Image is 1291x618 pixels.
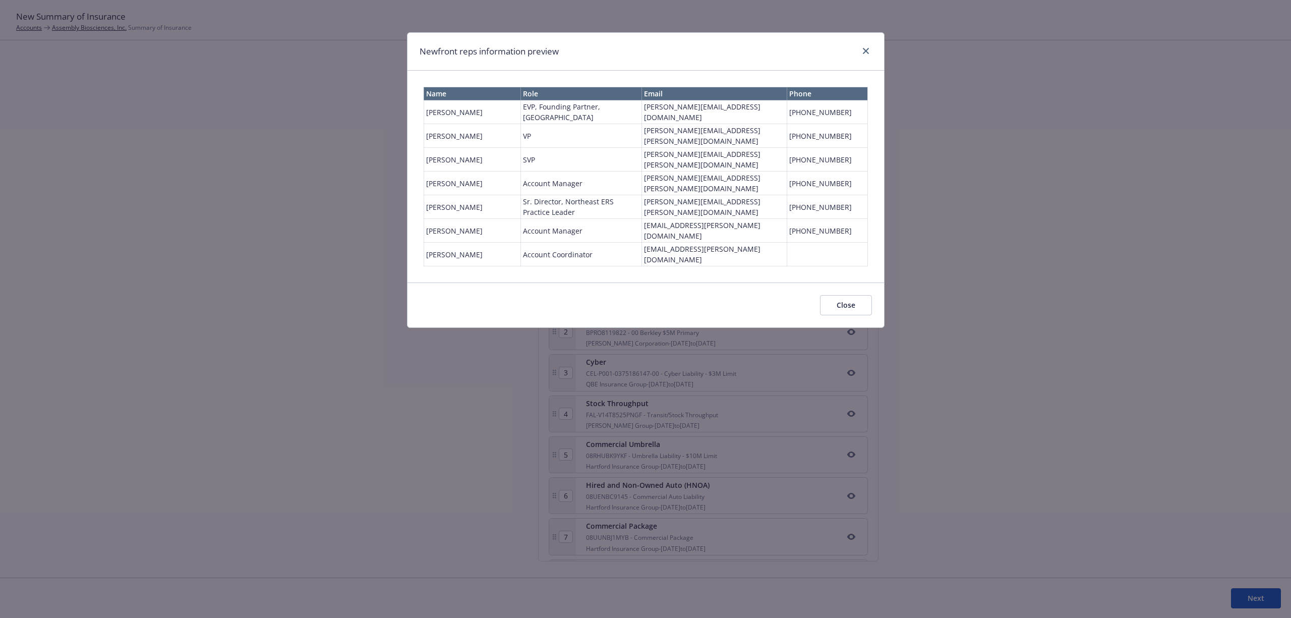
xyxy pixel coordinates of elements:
[641,100,787,124] td: [PERSON_NAME][EMAIL_ADDRESS][DOMAIN_NAME]
[424,87,520,100] th: Name
[787,148,867,172] td: [PHONE_NUMBER]
[641,87,787,100] th: Email
[641,148,787,172] td: [PERSON_NAME][EMAIL_ADDRESS][PERSON_NAME][DOMAIN_NAME]
[424,219,520,243] td: [PERSON_NAME]
[520,87,641,100] th: Role
[520,100,641,124] td: EVP, Founding Partner, [GEOGRAPHIC_DATA]
[787,195,867,219] td: [PHONE_NUMBER]
[520,195,641,219] td: Sr. Director, Northeast ERS Practice Leader
[520,124,641,148] td: VP
[420,45,559,58] h1: Newfront reps information preview
[520,219,641,243] td: Account Manager
[520,243,641,266] td: Account Coordinator
[424,172,520,195] td: [PERSON_NAME]
[641,195,787,219] td: [PERSON_NAME][EMAIL_ADDRESS][PERSON_NAME][DOMAIN_NAME]
[641,219,787,243] td: [EMAIL_ADDRESS][PERSON_NAME][DOMAIN_NAME]
[787,219,867,243] td: [PHONE_NUMBER]
[787,100,867,124] td: [PHONE_NUMBER]
[787,87,867,100] th: Phone
[424,100,520,124] td: [PERSON_NAME]
[820,295,872,315] button: Close
[424,243,520,266] td: [PERSON_NAME]
[424,124,520,148] td: [PERSON_NAME]
[424,195,520,219] td: [PERSON_NAME]
[424,148,520,172] td: [PERSON_NAME]
[787,172,867,195] td: [PHONE_NUMBER]
[860,45,872,57] a: close
[520,148,641,172] td: SVP
[641,172,787,195] td: [PERSON_NAME][EMAIL_ADDRESS][PERSON_NAME][DOMAIN_NAME]
[520,172,641,195] td: Account Manager
[787,124,867,148] td: [PHONE_NUMBER]
[641,243,787,266] td: [EMAIL_ADDRESS][PERSON_NAME][DOMAIN_NAME]
[641,124,787,148] td: [PERSON_NAME][EMAIL_ADDRESS][PERSON_NAME][DOMAIN_NAME]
